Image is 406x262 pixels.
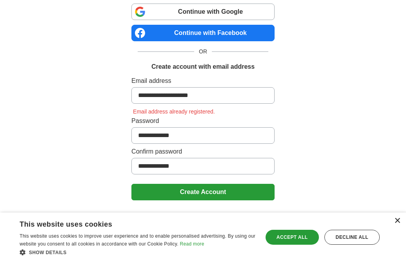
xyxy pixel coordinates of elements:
[131,116,275,126] label: Password
[20,217,236,229] div: This website uses cookies
[20,248,255,256] div: Show details
[394,218,400,224] div: Close
[131,147,275,156] label: Confirm password
[131,4,275,20] a: Continue with Google
[131,184,275,200] button: Create Account
[29,250,67,255] span: Show details
[180,241,204,247] a: Read more, opens a new window
[131,108,217,115] span: Email address already registered.
[20,233,255,247] span: This website uses cookies to improve user experience and to enable personalised advertising. By u...
[131,25,275,41] a: Continue with Facebook
[151,62,255,71] h1: Create account with email address
[131,76,275,86] label: Email address
[194,48,212,56] span: OR
[266,230,319,245] div: Accept all
[324,230,380,245] div: Decline all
